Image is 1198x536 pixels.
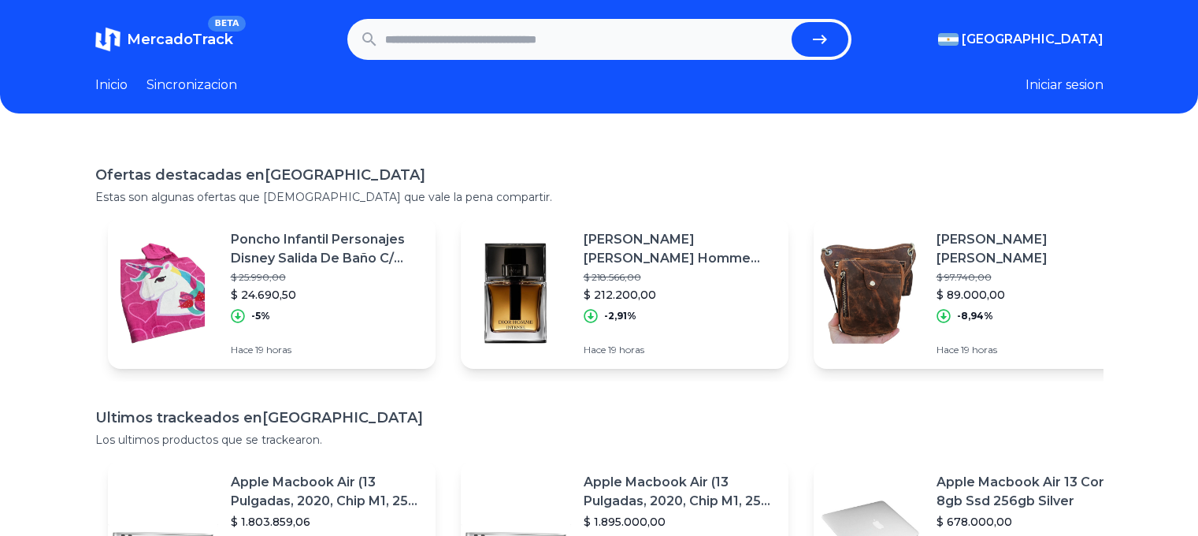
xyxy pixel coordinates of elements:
[95,189,1103,205] p: Estas son algunas ofertas que [DEMOGRAPHIC_DATA] que vale la pena compartir.
[584,344,776,356] p: Hace 19 horas
[584,514,776,530] p: $ 1.895.000,00
[937,271,1129,284] p: $ 97.740,00
[461,238,571,348] img: Featured image
[108,238,218,348] img: Featured image
[95,27,233,52] a: MercadoTrackBETA
[95,27,121,52] img: MercadoTrack
[937,230,1129,268] p: [PERSON_NAME] [PERSON_NAME]
[937,514,1129,530] p: $ 678.000,00
[95,432,1103,448] p: Los ultimos productos que se trackearon.
[584,473,776,511] p: Apple Macbook Air (13 Pulgadas, 2020, Chip M1, 256 Gb De Ssd, 8 Gb De Ram) - Plata
[231,230,423,268] p: Poncho Infantil Personajes Disney Salida De Baño C/ Capucha
[937,287,1129,303] p: $ 89.000,00
[231,271,423,284] p: $ 25.990,00
[95,76,128,95] a: Inicio
[231,514,423,530] p: $ 1.803.859,06
[957,310,993,322] p: -8,94%
[208,16,245,32] span: BETA
[814,218,1141,369] a: Featured image[PERSON_NAME] [PERSON_NAME]$ 97.740,00$ 89.000,00-8,94%Hace 19 horas
[962,30,1103,49] span: [GEOGRAPHIC_DATA]
[584,230,776,268] p: [PERSON_NAME] [PERSON_NAME] Homme Homme Intense Edp 50 Ml Para Hombre
[461,218,788,369] a: Featured image[PERSON_NAME] [PERSON_NAME] Homme Homme Intense Edp 50 Ml Para Hombre$ 218.566,00$ ...
[814,238,924,348] img: Featured image
[938,30,1103,49] button: [GEOGRAPHIC_DATA]
[95,407,1103,429] h1: Ultimos trackeados en [GEOGRAPHIC_DATA]
[108,218,436,369] a: Featured imagePoncho Infantil Personajes Disney Salida De Baño C/ Capucha$ 25.990,00$ 24.690,50-5...
[251,310,270,322] p: -5%
[231,344,423,356] p: Hace 19 horas
[95,164,1103,186] h1: Ofertas destacadas en [GEOGRAPHIC_DATA]
[231,473,423,511] p: Apple Macbook Air (13 Pulgadas, 2020, Chip M1, 256 Gb De Ssd, 8 Gb De Ram) - Plata
[604,310,636,322] p: -2,91%
[584,271,776,284] p: $ 218.566,00
[127,31,233,48] span: MercadoTrack
[937,473,1129,511] p: Apple Macbook Air 13 Core I5 8gb Ssd 256gb Silver
[938,33,959,46] img: Argentina
[147,76,237,95] a: Sincronizacion
[584,287,776,303] p: $ 212.200,00
[231,287,423,303] p: $ 24.690,50
[937,344,1129,356] p: Hace 19 horas
[1026,76,1103,95] button: Iniciar sesion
